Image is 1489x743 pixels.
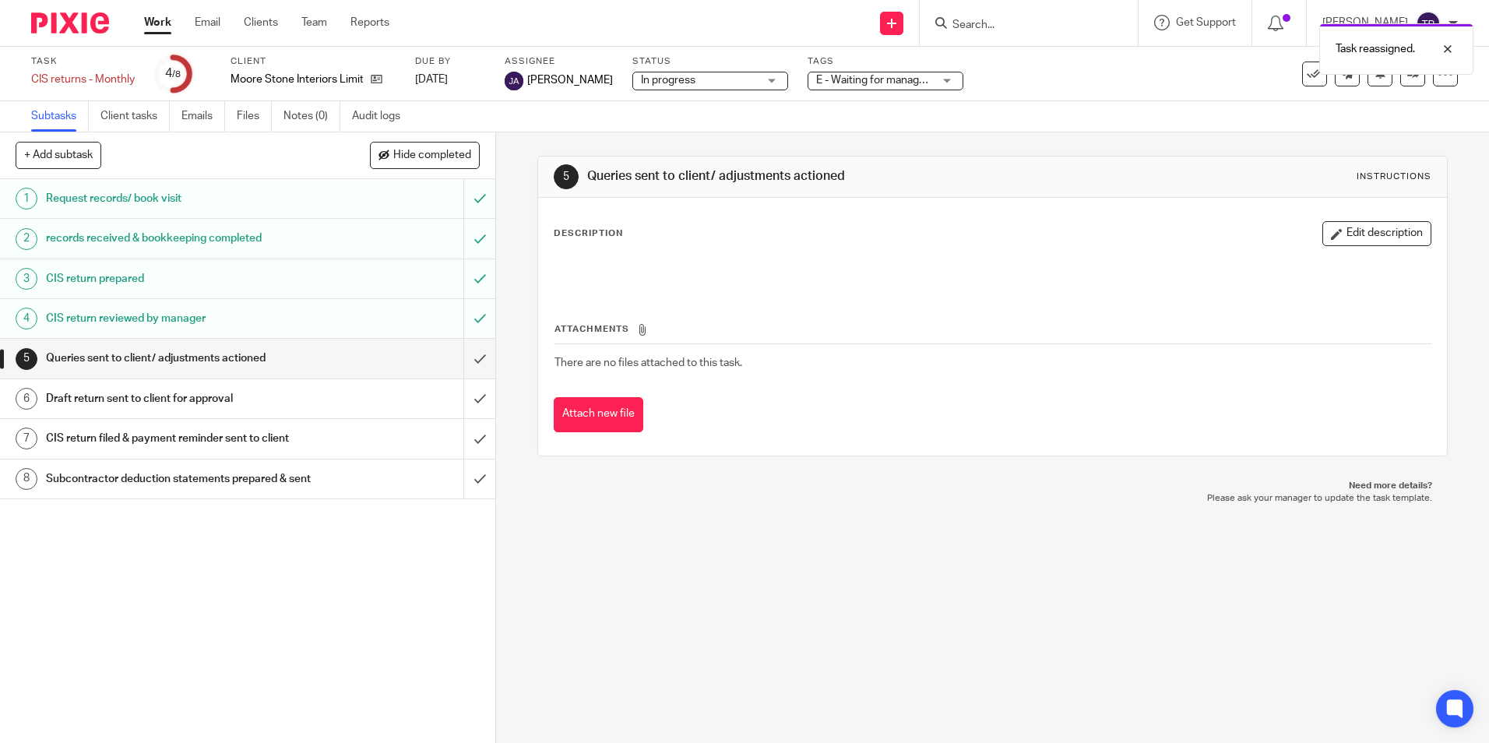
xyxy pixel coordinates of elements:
h1: Subcontractor deduction statements prepared & sent [46,467,314,491]
h1: CIS return prepared [46,267,314,291]
label: Client [231,55,396,68]
span: [PERSON_NAME] [527,72,613,88]
label: Assignee [505,55,613,68]
div: 5 [16,348,37,370]
h1: Request records/ book visit [46,187,314,210]
span: E - Waiting for manager review/approval [816,75,1008,86]
span: In progress [641,75,695,86]
h1: CIS return reviewed by manager [46,307,314,330]
p: Need more details? [553,480,1431,492]
h1: CIS return filed & payment reminder sent to client [46,427,314,450]
button: Hide completed [370,142,480,168]
span: Hide completed [393,150,471,162]
h1: Queries sent to client/ adjustments actioned [46,347,314,370]
a: Reports [350,15,389,30]
div: 4 [16,308,37,329]
button: Edit description [1322,221,1431,246]
a: Team [301,15,327,30]
a: Files [237,101,272,132]
div: 8 [16,468,37,490]
a: Audit logs [352,101,412,132]
div: 7 [16,428,37,449]
p: Please ask your manager to update the task template. [553,492,1431,505]
label: Due by [415,55,485,68]
img: svg%3E [505,72,523,90]
div: 6 [16,388,37,410]
h1: Queries sent to client/ adjustments actioned [587,168,1026,185]
div: 2 [16,228,37,250]
div: 5 [554,164,579,189]
img: svg%3E [1416,11,1441,36]
h1: records received & bookkeeping completed [46,227,314,250]
div: 4 [165,65,181,83]
div: CIS returns - Monthly [31,72,135,87]
div: 3 [16,268,37,290]
img: Pixie [31,12,109,33]
label: Status [632,55,788,68]
a: Email [195,15,220,30]
a: Work [144,15,171,30]
span: Attachments [554,325,629,333]
a: Emails [181,101,225,132]
h1: Draft return sent to client for approval [46,387,314,410]
span: [DATE] [415,74,448,85]
label: Task [31,55,135,68]
p: Description [554,227,623,240]
a: Clients [244,15,278,30]
button: + Add subtask [16,142,101,168]
p: Moore Stone Interiors Limited [231,72,363,87]
div: Instructions [1357,171,1431,183]
button: Attach new file [554,397,643,432]
div: 1 [16,188,37,210]
a: Notes (0) [283,101,340,132]
p: Task reassigned. [1336,41,1415,57]
a: Client tasks [100,101,170,132]
a: Subtasks [31,101,89,132]
small: /8 [172,70,181,79]
span: There are no files attached to this task. [554,357,742,368]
